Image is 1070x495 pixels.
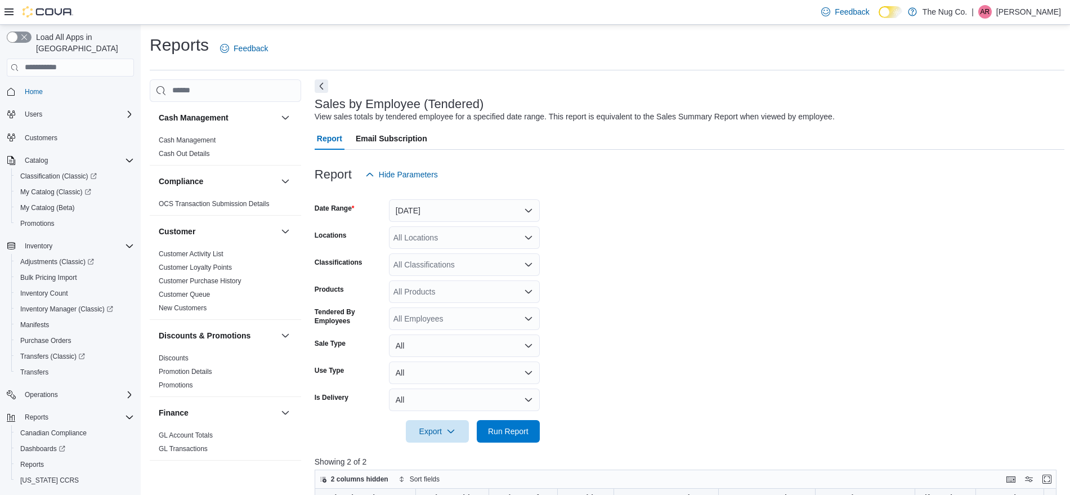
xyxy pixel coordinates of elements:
[159,200,270,208] a: OCS Transaction Submission Details
[159,431,213,440] span: GL Account Totals
[524,233,533,242] button: Open list of options
[331,475,388,484] span: 2 columns hidden
[20,320,49,329] span: Manifests
[159,112,229,123] h3: Cash Management
[11,216,138,231] button: Promotions
[159,407,276,418] button: Finance
[317,127,342,150] span: Report
[159,354,189,362] a: Discounts
[996,5,1061,19] p: [PERSON_NAME]
[159,150,210,158] a: Cash Out Details
[2,387,138,403] button: Operations
[11,301,138,317] a: Inventory Manager (Classic)
[25,156,48,165] span: Catalog
[2,153,138,168] button: Catalog
[32,32,134,54] span: Load All Apps in [GEOGRAPHIC_DATA]
[394,472,444,486] button: Sort fields
[20,411,134,424] span: Reports
[16,271,82,284] a: Bulk Pricing Import
[923,5,967,19] p: The Nug Co.
[971,5,974,19] p: |
[11,270,138,286] button: Bulk Pricing Import
[159,264,232,271] a: Customer Loyalty Points
[159,176,203,187] h3: Compliance
[16,255,99,269] a: Adjustments (Classic)
[16,201,134,215] span: My Catalog (Beta)
[25,242,52,251] span: Inventory
[11,441,138,457] a: Dashboards
[2,238,138,254] button: Inventory
[524,260,533,269] button: Open list of options
[25,87,43,96] span: Home
[16,302,118,316] a: Inventory Manager (Classic)
[315,456,1064,467] p: Showing 2 of 2
[20,368,48,377] span: Transfers
[20,476,79,485] span: [US_STATE] CCRS
[159,249,223,258] span: Customer Activity List
[279,470,292,483] button: Inventory
[16,458,134,471] span: Reports
[16,185,96,199] a: My Catalog (Classic)
[279,225,292,238] button: Customer
[11,349,138,364] a: Transfers (Classic)
[406,420,469,443] button: Export
[159,199,270,208] span: OCS Transaction Submission Details
[20,239,57,253] button: Inventory
[159,381,193,390] span: Promotions
[315,393,348,402] label: Is Delivery
[279,406,292,420] button: Finance
[16,255,134,269] span: Adjustments (Classic)
[20,388,134,402] span: Operations
[315,339,346,348] label: Sale Type
[20,154,52,167] button: Catalog
[11,317,138,333] button: Manifests
[389,362,540,384] button: All
[16,185,134,199] span: My Catalog (Classic)
[389,389,540,411] button: All
[16,318,53,332] a: Manifests
[159,226,195,237] h3: Customer
[150,351,301,396] div: Discounts & Promotions
[159,431,213,439] a: GL Account Totals
[879,6,902,18] input: Dark Mode
[16,474,134,487] span: Washington CCRS
[817,1,874,23] a: Feedback
[16,217,134,230] span: Promotions
[11,184,138,200] a: My Catalog (Classic)
[159,471,194,482] h3: Inventory
[981,5,990,19] span: AR
[159,291,210,298] a: Customer Queue
[389,199,540,222] button: [DATE]
[159,250,223,258] a: Customer Activity List
[20,85,47,99] a: Home
[159,136,216,145] span: Cash Management
[159,263,232,272] span: Customer Loyalty Points
[150,34,209,56] h1: Reports
[20,444,65,453] span: Dashboards
[835,6,869,17] span: Feedback
[159,277,241,286] span: Customer Purchase History
[159,330,250,341] h3: Discounts & Promotions
[356,127,427,150] span: Email Subscription
[16,350,134,363] span: Transfers (Classic)
[279,111,292,124] button: Cash Management
[25,390,58,399] span: Operations
[159,304,207,312] a: New Customers
[315,97,484,111] h3: Sales by Employee (Tendered)
[315,366,344,375] label: Use Type
[315,231,347,240] label: Locations
[159,290,210,299] span: Customer Queue
[11,286,138,301] button: Inventory Count
[16,365,53,379] a: Transfers
[11,472,138,488] button: [US_STATE] CCRS
[279,329,292,342] button: Discounts & Promotions
[20,460,44,469] span: Reports
[159,471,276,482] button: Inventory
[315,168,352,181] h3: Report
[315,79,328,93] button: Next
[11,457,138,472] button: Reports
[20,130,134,144] span: Customers
[315,204,355,213] label: Date Range
[11,333,138,349] button: Purchase Orders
